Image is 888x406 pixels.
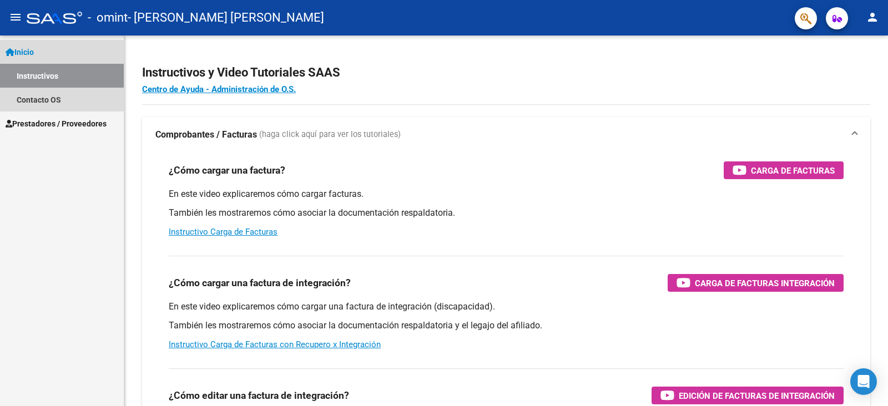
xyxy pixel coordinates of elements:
p: También les mostraremos cómo asociar la documentación respaldatoria y el legajo del afiliado. [169,319,844,332]
button: Carga de Facturas [724,161,844,179]
span: Edición de Facturas de integración [679,389,835,403]
p: También les mostraremos cómo asociar la documentación respaldatoria. [169,207,844,219]
span: Carga de Facturas [751,164,835,177]
span: (haga click aquí para ver los tutoriales) [259,129,401,141]
a: Instructivo Carga de Facturas [169,227,277,237]
span: Carga de Facturas Integración [695,276,835,290]
strong: Comprobantes / Facturas [155,129,257,141]
p: En este video explicaremos cómo cargar una factura de integración (discapacidad). [169,301,844,313]
span: Prestadores / Proveedores [6,118,107,130]
a: Centro de Ayuda - Administración de O.S. [142,84,296,94]
span: Inicio [6,46,34,58]
button: Carga de Facturas Integración [668,274,844,292]
div: Open Intercom Messenger [850,368,877,395]
h3: ¿Cómo cargar una factura? [169,163,285,178]
button: Edición de Facturas de integración [652,387,844,404]
h3: ¿Cómo editar una factura de integración? [169,388,349,403]
mat-icon: person [866,11,879,24]
h3: ¿Cómo cargar una factura de integración? [169,275,351,291]
span: - omint [88,6,128,30]
h2: Instructivos y Video Tutoriales SAAS [142,62,870,83]
a: Instructivo Carga de Facturas con Recupero x Integración [169,339,381,349]
p: En este video explicaremos cómo cargar facturas. [169,188,844,200]
mat-icon: menu [9,11,22,24]
mat-expansion-panel-header: Comprobantes / Facturas (haga click aquí para ver los tutoriales) [142,117,870,153]
span: - [PERSON_NAME] [PERSON_NAME] [128,6,324,30]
